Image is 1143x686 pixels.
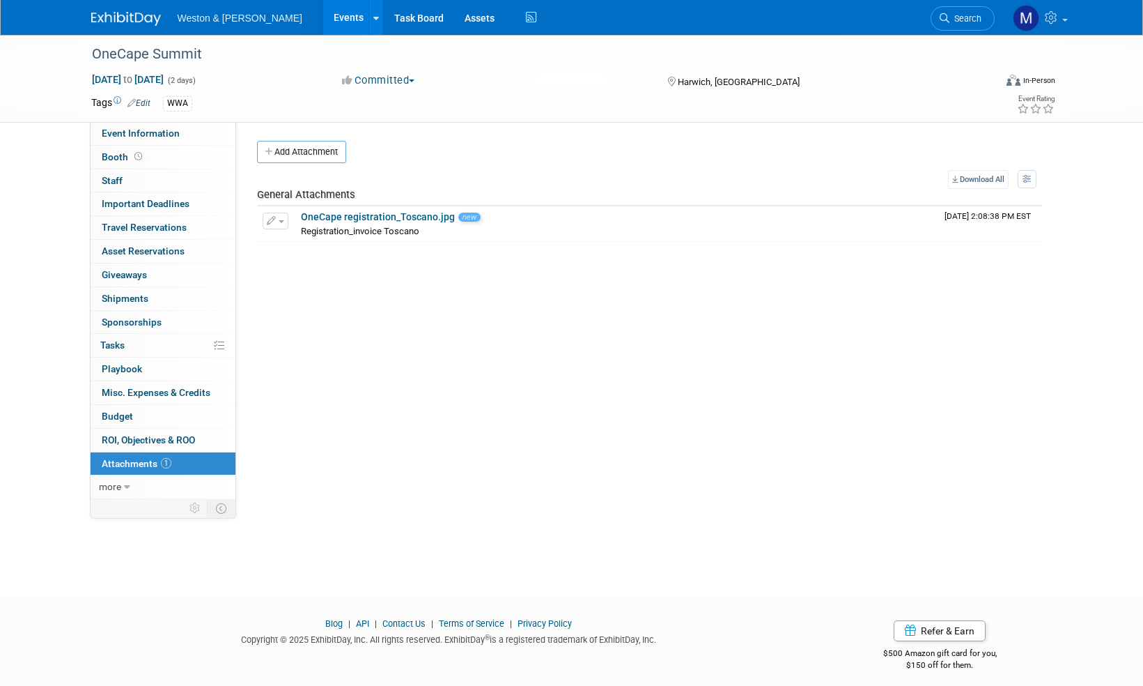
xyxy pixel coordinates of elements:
[91,169,235,192] a: Staff
[827,660,1052,671] div: $150 off for them.
[91,192,235,215] a: Important Deadlines
[102,411,133,422] span: Budget
[102,458,171,469] span: Attachments
[91,429,235,452] a: ROI, Objectives & ROO
[439,618,504,629] a: Terms of Service
[91,96,150,112] td: Tags
[161,458,171,468] span: 1
[325,618,343,629] a: Blog
[371,618,380,629] span: |
[183,499,208,517] td: Personalize Event Tab Strip
[91,475,235,498] a: more
[257,188,355,201] span: General Attachments
[518,618,572,629] a: Privacy Policy
[207,499,235,517] td: Toggle Event Tabs
[91,216,235,239] a: Travel Reservations
[127,98,150,108] a: Edit
[894,620,986,641] a: Refer & Earn
[382,618,426,629] a: Contact Us
[178,13,302,24] span: Weston & [PERSON_NAME]
[944,211,1031,221] span: Upload Timestamp
[91,311,235,334] a: Sponsorships
[121,74,134,85] span: to
[91,73,164,86] span: [DATE] [DATE]
[102,269,147,280] span: Giveaways
[91,381,235,404] a: Misc. Expenses & Credits
[91,240,235,263] a: Asset Reservations
[301,211,455,222] a: OneCape registration_Toscano.jpg
[102,175,123,186] span: Staff
[428,618,437,629] span: |
[102,293,148,304] span: Shipments
[458,213,481,222] span: new
[1017,96,1055,102] div: Event Rating
[132,151,145,162] span: Booth not reserved yet
[506,618,515,629] span: |
[102,222,187,233] span: Travel Reservations
[91,358,235,381] a: Playbook
[356,618,369,629] a: API
[939,206,1042,241] td: Upload Timestamp
[91,630,807,646] div: Copyright © 2025 ExhibitDay, Inc. All rights reserved. ExhibitDay is a registered trademark of Ex...
[91,334,235,357] a: Tasks
[102,317,162,328] span: Sponsorships
[337,73,420,88] button: Committed
[100,340,125,351] span: Tasks
[678,77,800,87] span: Harwich, [GEOGRAPHIC_DATA]
[91,405,235,428] a: Budget
[257,141,346,163] button: Add Attachment
[91,122,235,145] a: Event Information
[1013,5,1039,31] img: Mary Ann Trujillo
[301,226,419,236] span: Registration_invoice Toscano
[102,387,210,398] span: Misc. Expenses & Credits
[827,639,1052,671] div: $500 Amazon gift card for you,
[91,287,235,310] a: Shipments
[102,151,145,162] span: Booth
[102,128,180,139] span: Event Information
[91,146,235,169] a: Booth
[948,170,1009,189] a: Download All
[485,634,490,641] sup: ®
[91,452,235,475] a: Attachments1
[1023,75,1055,86] div: In-Person
[102,363,142,374] span: Playbook
[91,264,235,287] a: Giveaways
[1006,75,1020,86] img: Format-Inperson.png
[949,13,981,24] span: Search
[102,198,189,209] span: Important Deadlines
[91,12,161,26] img: ExhibitDay
[931,6,995,31] a: Search
[102,434,195,445] span: ROI, Objectives & ROO
[87,42,974,67] div: OneCape Summit
[912,73,1056,93] div: Event Format
[102,245,185,257] span: Asset Reservations
[163,96,192,111] div: WWA
[345,618,354,629] span: |
[99,481,121,492] span: more
[166,76,196,85] span: (2 days)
